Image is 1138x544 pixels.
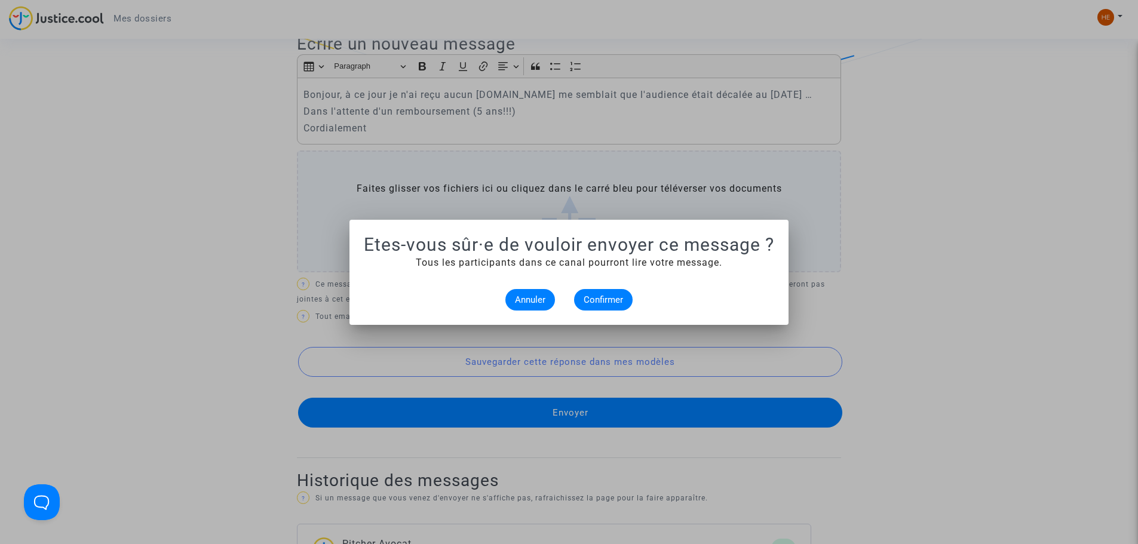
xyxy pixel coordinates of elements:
button: Annuler [505,289,555,311]
span: Annuler [515,294,545,305]
iframe: Help Scout Beacon - Open [24,484,60,520]
button: Confirmer [574,289,633,311]
span: Tous les participants dans ce canal pourront lire votre message. [416,257,722,268]
h1: Etes-vous sûr·e de vouloir envoyer ce message ? [364,234,774,256]
span: Confirmer [584,294,623,305]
